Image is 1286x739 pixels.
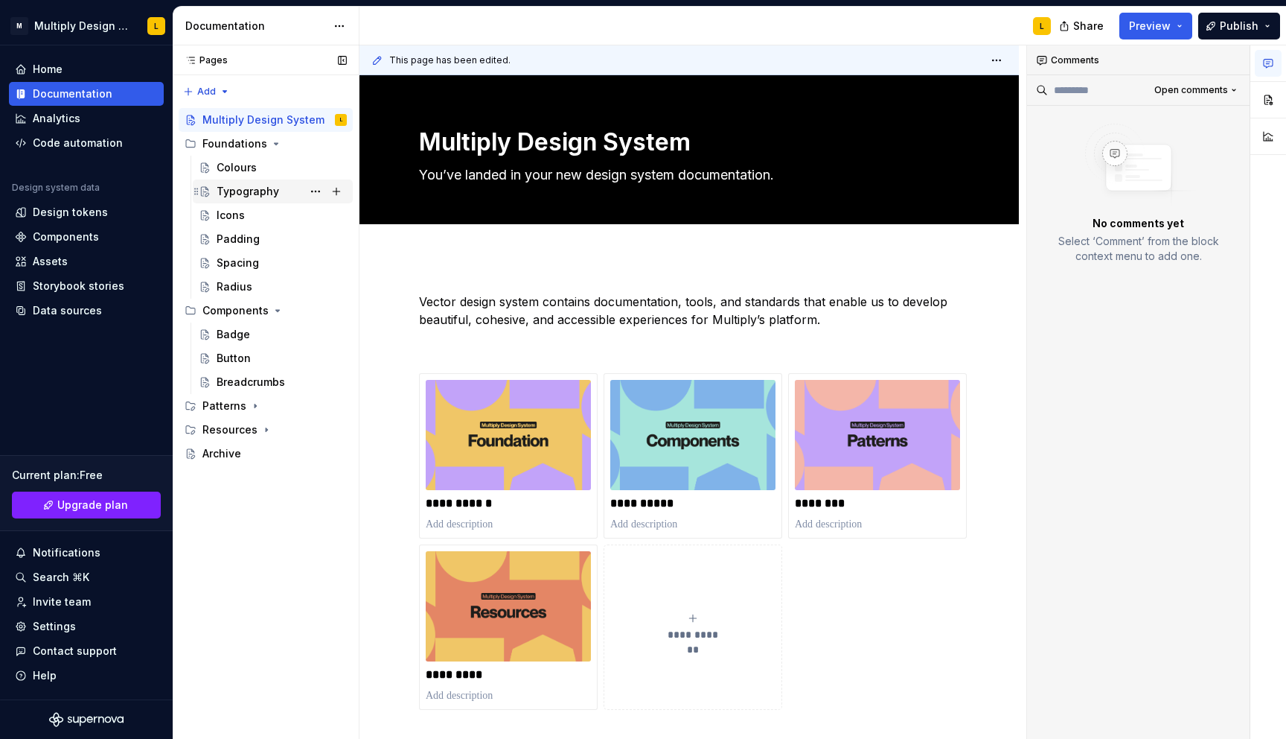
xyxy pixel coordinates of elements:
[12,182,100,194] div: Design system data
[193,203,353,227] a: Icons
[9,615,164,638] a: Settings
[193,156,353,180] a: Colours
[1148,80,1244,101] button: Open comments
[426,380,591,490] img: 29e9d29d-21ef-4a77-a6cb-7463d992183b.png
[1119,13,1192,39] button: Preview
[33,205,108,220] div: Design tokens
[33,570,89,585] div: Search ⌘K
[9,590,164,614] a: Invite team
[1129,19,1171,34] span: Preview
[33,86,112,101] div: Documentation
[9,225,164,249] a: Components
[217,256,259,270] div: Spacing
[179,108,353,466] div: Page tree
[33,303,102,318] div: Data sources
[9,299,164,323] a: Data sources
[179,418,353,442] div: Resources
[217,279,252,294] div: Radius
[179,394,353,418] div: Patterns
[34,19,129,34] div: Multiply Design System
[193,251,353,275] a: Spacing
[57,498,128,513] span: Upgrade plan
[3,10,170,42] button: MMultiply Design SystemL
[217,232,260,247] div: Padding
[202,136,267,151] div: Foundations
[426,551,591,662] img: 1e5a4824-f222-4963-8354-fbaccfc53cf4.png
[33,62,63,77] div: Home
[419,293,959,329] p: Vector design system contains documentation, tools, and standards that enable us to develop beaut...
[193,346,353,370] a: Button
[1045,234,1232,264] p: Select ‘Comment’ from the block context menu to add one.
[33,644,117,659] div: Contact support
[10,17,28,35] div: M
[217,375,285,390] div: Breadcrumbs
[9,131,164,155] a: Code automation
[9,250,164,273] a: Assets
[33,111,80,126] div: Analytics
[9,107,164,130] a: Analytics
[49,712,124,727] svg: Supernova Logo
[179,442,353,466] a: Archive
[179,54,228,66] div: Pages
[193,180,353,203] a: Typography
[202,399,246,413] div: Patterns
[1052,13,1113,39] button: Share
[202,303,269,318] div: Components
[33,254,68,269] div: Assets
[9,565,164,589] button: Search ⌘K
[197,86,216,98] span: Add
[340,112,342,127] div: L
[9,57,164,81] a: Home
[610,380,775,490] img: c38c3788-5941-4eac-9c9a-3e96ee9fd2a7.png
[12,492,161,518] a: Upgrade plan
[202,112,324,127] div: Multiply Design System
[1093,216,1184,231] p: No comments yet
[1073,19,1104,34] span: Share
[33,229,99,244] div: Components
[9,82,164,106] a: Documentation
[185,19,326,34] div: Documentation
[795,380,960,490] img: 71ae3f9f-d9ef-47dd-ade4-bb3378aac8ff.png
[217,184,279,199] div: Typography
[202,446,241,461] div: Archive
[202,422,257,437] div: Resources
[416,124,956,160] textarea: Multiply Design System
[217,327,250,342] div: Badge
[1198,13,1280,39] button: Publish
[217,208,245,223] div: Icons
[193,227,353,251] a: Padding
[179,299,353,323] div: Components
[179,81,234,102] button: Add
[179,108,353,132] a: Multiply Design SystemL
[33,668,57,683] div: Help
[33,594,91,609] div: Invite team
[217,351,251,366] div: Button
[1220,19,1258,34] span: Publish
[154,20,159,32] div: L
[9,664,164,688] button: Help
[9,639,164,663] button: Contact support
[1040,20,1044,32] div: L
[193,370,353,394] a: Breadcrumbs
[33,545,100,560] div: Notifications
[9,541,164,565] button: Notifications
[33,279,124,294] div: Storybook stories
[9,274,164,298] a: Storybook stories
[33,136,123,150] div: Code automation
[193,275,353,299] a: Radius
[12,468,161,483] div: Current plan : Free
[179,132,353,156] div: Foundations
[9,200,164,224] a: Design tokens
[416,163,956,187] textarea: You’ve landed in your new design system documentation.
[1027,45,1250,75] div: Comments
[33,619,76,634] div: Settings
[193,323,353,346] a: Badge
[217,160,257,175] div: Colours
[389,54,511,66] span: This page has been edited.
[1154,84,1228,96] span: Open comments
